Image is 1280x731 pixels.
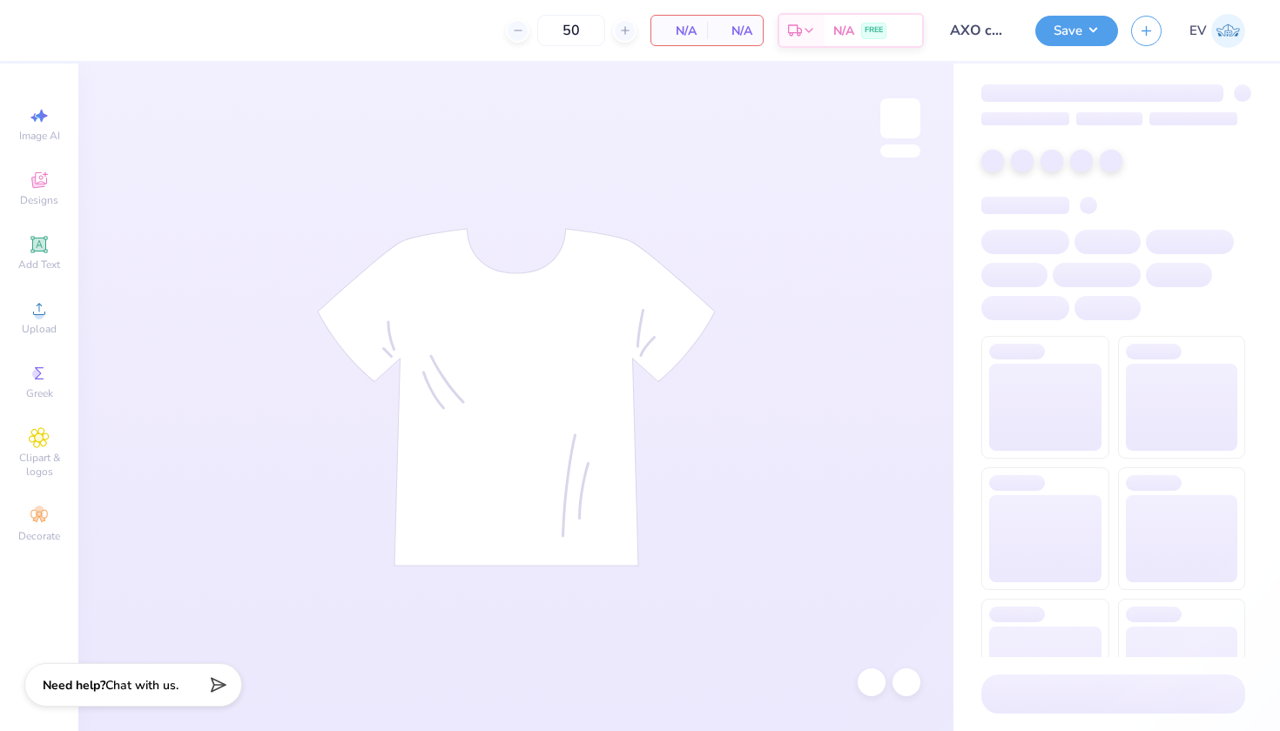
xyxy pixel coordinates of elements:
button: Save [1035,16,1118,46]
span: N/A [662,22,697,40]
span: Greek [26,386,53,400]
span: EV [1189,21,1207,41]
input: – – [537,15,605,46]
span: Designs [20,193,58,207]
img: Emily Von Buttlar [1211,14,1245,48]
span: N/A [717,22,752,40]
strong: Need help? [43,677,105,694]
img: tee-skeleton.svg [317,228,716,567]
span: Upload [22,322,57,336]
input: Untitled Design [937,13,1022,48]
span: Image AI [19,129,60,143]
a: EV [1189,14,1245,48]
span: N/A [833,22,854,40]
span: FREE [865,24,883,37]
span: Decorate [18,529,60,543]
span: Add Text [18,258,60,272]
span: Chat with us. [105,677,179,694]
span: Clipart & logos [9,451,70,479]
